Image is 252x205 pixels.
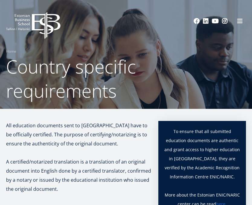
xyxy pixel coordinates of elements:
a: Instagram [222,18,228,24]
p: To ensure that all submitted education documents are authentic and grant access to higher educati... [164,127,240,190]
a: Facebook [194,18,200,24]
a: Youtube [212,18,219,24]
span: Country specific requirements [6,54,136,103]
a: Linkedin [203,18,209,24]
a: Home [6,48,16,54]
p: A certified/notarized translation is a translation of an original document into English done by a... [6,157,152,194]
p: All education documents sent to [GEOGRAPHIC_DATA] have to be officially certified. The purpose of... [6,121,152,148]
